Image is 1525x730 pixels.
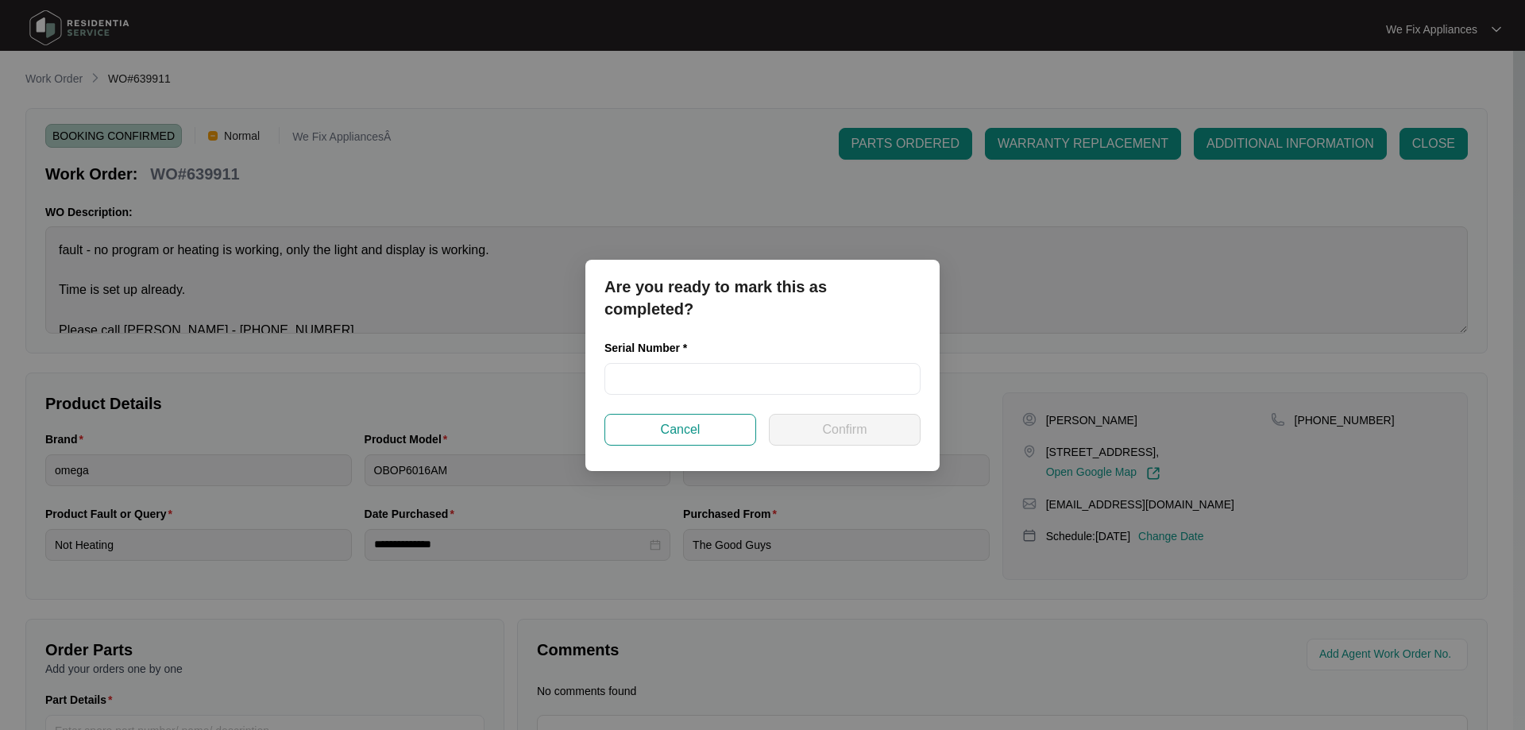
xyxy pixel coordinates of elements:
p: completed? [604,298,921,320]
span: Cancel [661,420,701,439]
p: Are you ready to mark this as [604,276,921,298]
label: Serial Number * [604,340,699,356]
button: Confirm [769,414,921,446]
button: Cancel [604,414,756,446]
